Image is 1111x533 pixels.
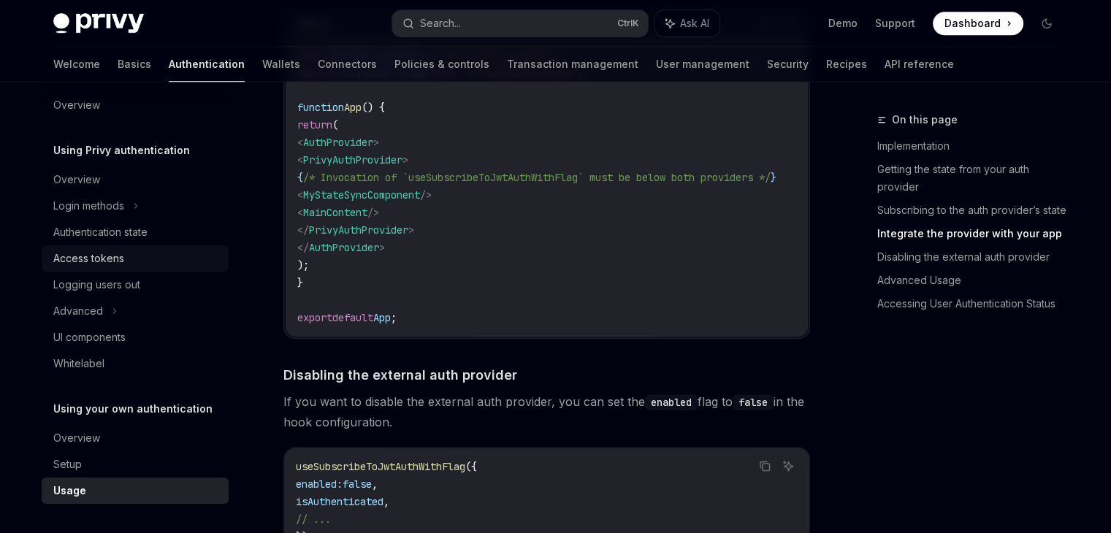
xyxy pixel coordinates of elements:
span: </ [297,223,309,237]
a: Demo [828,16,858,31]
span: < [297,153,303,166]
a: Security [767,47,809,82]
a: API reference [885,47,954,82]
a: Authentication state [42,219,229,245]
span: default [332,311,373,324]
span: /> [367,206,379,219]
span: Dashboard [944,16,1001,31]
span: > [379,241,385,254]
a: Policies & controls [394,47,489,82]
img: dark logo [53,13,144,34]
span: MyStateSyncComponent [303,188,420,202]
span: MainContent [303,206,367,219]
span: AuthProvider [303,136,373,149]
span: // ... [296,513,331,526]
div: Overview [53,96,100,114]
span: ( [332,118,338,131]
a: Subscribing to the auth provider’s state [877,199,1070,222]
span: Disabling the external auth provider [283,365,517,385]
a: Setup [42,451,229,478]
button: Ask AI [655,10,719,37]
div: Overview [53,429,100,447]
div: UI components [53,329,126,346]
div: Setup [53,456,82,473]
span: return [297,118,332,131]
span: () { [362,101,385,114]
a: Usage [42,478,229,504]
a: Advanced Usage [877,269,1070,292]
span: < [297,136,303,149]
span: PrivyAuthProvider [303,153,402,166]
span: < [297,188,303,202]
span: ); [297,258,309,272]
div: Whitelabel [53,355,104,372]
a: Integrate the provider with your app [877,222,1070,245]
span: } [297,276,303,289]
span: > [402,153,408,166]
a: UI components [42,324,229,350]
a: Authentication [169,47,245,82]
span: , [383,495,389,508]
div: Search... [420,15,461,32]
span: > [408,223,414,237]
button: Search...CtrlK [392,10,648,37]
div: Authentication state [53,223,148,241]
div: Advanced [53,302,103,320]
span: export [297,311,332,324]
div: Login methods [53,197,124,215]
button: Copy the contents from the code block [755,456,774,475]
div: Logging users out [53,276,140,294]
h5: Using your own authentication [53,400,213,418]
a: Disabling the external auth provider [877,245,1070,269]
span: { [297,171,303,184]
span: > [373,136,379,149]
a: Transaction management [507,47,638,82]
div: Usage [53,482,86,499]
span: isAuthenticated [296,495,383,508]
a: Overview [42,166,229,193]
span: If you want to disable the external auth provider, you can set the flag to in the hook configurat... [283,391,810,432]
span: App [344,101,362,114]
span: < [297,206,303,219]
span: false [343,478,372,491]
a: Accessing User Authentication Status [877,292,1070,315]
span: AuthProvider [309,241,379,254]
span: App [373,311,391,324]
span: Ctrl K [617,18,639,29]
span: /* Invocation of `useSubscribeToJwtAuthWithFlag` must be below both providers */ [303,171,771,184]
span: , [372,478,378,491]
a: Implementation [877,134,1070,158]
span: enabled: [296,478,343,491]
code: enabled [645,394,698,410]
a: Support [875,16,915,31]
span: ; [391,311,397,324]
a: Connectors [318,47,377,82]
span: On this page [892,111,958,129]
a: Overview [42,92,229,118]
a: Basics [118,47,151,82]
button: Ask AI [779,456,798,475]
a: Wallets [262,47,300,82]
a: Access tokens [42,245,229,272]
div: Overview [53,171,100,188]
a: Dashboard [933,12,1023,35]
span: function [297,101,344,114]
a: Welcome [53,47,100,82]
a: Whitelabel [42,350,229,377]
a: Overview [42,425,229,451]
a: Recipes [826,47,867,82]
span: </ [297,241,309,254]
span: ({ [465,460,477,473]
span: useSubscribeToJwtAuthWithFlag [296,460,465,473]
div: Access tokens [53,250,124,267]
span: PrivyAuthProvider [309,223,408,237]
a: User management [656,47,749,82]
span: Ask AI [680,16,709,31]
a: Logging users out [42,272,229,298]
button: Toggle dark mode [1035,12,1058,35]
a: Getting the state from your auth provider [877,158,1070,199]
h5: Using Privy authentication [53,142,190,159]
span: /> [420,188,432,202]
span: } [771,171,776,184]
code: false [733,394,774,410]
